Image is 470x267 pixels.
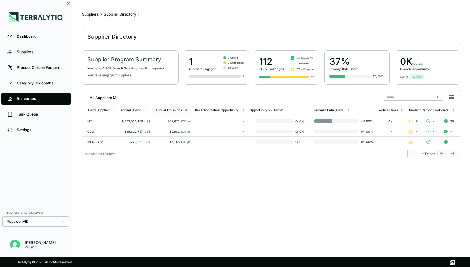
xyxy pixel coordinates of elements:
div: 1 [243,74,244,78]
button: Open user button [7,237,22,252]
div: Decarbonization Opportunity [195,108,238,112]
span: 25 Approved [297,56,313,60]
span: 0.0 % [416,75,422,79]
div: Suppliers Engaged [189,67,216,71]
span: 25 [450,119,454,123]
div: 1,272,011,108 [120,119,150,123]
span: of 1 Pages [422,152,435,155]
span: 0 Onboarded [228,61,244,64]
img: Logo [9,12,63,22]
sub: 2 [187,121,188,124]
span: tCO₂e/yr [412,62,423,65]
div: Supplier Directory [104,12,136,17]
div: - [195,140,245,144]
span: US$ [144,119,150,123]
div: Dashboard [17,34,64,39]
div: Opportunity vs. Target [250,108,283,112]
div: by 2030 [400,75,409,79]
span: - [415,130,417,133]
div: 15,982 [155,130,190,133]
div: Decarb Opportunity [400,67,429,71]
div: 112 [311,75,314,79]
span: - [433,140,435,144]
div: [PERSON_NAME] [25,240,56,245]
div: 1 [410,152,416,155]
span: 0 Verified [297,62,309,65]
div: 1 [189,56,216,67]
div: Showing 1 - 3 of 3 rows [85,152,115,155]
div: Suppliers [82,12,99,17]
span: - [450,140,452,144]
span: 0 / 0 % [293,140,309,144]
sub: 2 [187,141,188,144]
p: You have engaged Suppliers [87,73,173,77]
div: 0 / 1 [379,119,404,123]
div: Annual Emissions [155,108,182,112]
div: - [195,119,245,123]
span: tCO e [181,119,190,123]
div: Product Carbon Footprints [17,65,64,70]
span: 87 In Progress [297,67,314,71]
div: Category Glidepaths [17,81,64,86]
div: Annual Spend [120,108,141,112]
div: - [379,140,404,144]
div: Supplier Directory [87,33,136,41]
span: - [450,130,452,133]
span: 0 / 0 % [293,119,309,123]
h2: Supplier Program Summary [87,56,173,63]
span: US$ [144,140,150,144]
div: Pepsico [25,245,56,249]
span: › [100,12,102,17]
div: - [195,130,245,133]
div: CCU [87,130,115,133]
sub: 2 [187,131,188,134]
div: 15,158 [155,140,190,144]
div: Settings [17,127,64,132]
span: 0 / 0 % [293,130,309,133]
div: PCFs Exchanged [259,67,284,71]
div: Business Units Displayed [2,209,69,216]
span: 0 [102,66,104,70]
span: tCO e [181,140,190,144]
div: All Suppliers (3) [85,93,118,100]
span: 1 [116,73,118,77]
div: IBT [87,119,115,123]
span: 0 / 100 % [358,140,374,144]
span: - [433,119,435,123]
span: tCO e [181,130,190,133]
div: Tier 1 Supplier [87,108,109,112]
span: 0 / 100 % [358,130,374,133]
div: Suppliers [17,50,64,55]
p: You have PCF s from Supplier s awaiting approval [87,66,173,70]
div: MENABEV [87,140,115,144]
div: - [379,130,404,133]
span: 0 Active [228,56,238,60]
div: Primary Data Share [329,67,358,71]
div: Active Users [379,108,398,112]
span: Pepsico (All) [7,219,28,224]
div: Task Queue [17,112,64,117]
span: 81 [415,119,419,123]
div: Primary Data Share [314,108,343,112]
span: 0 [121,66,123,70]
span: US$ [144,130,150,133]
img: Nitin Shetty [10,240,20,250]
span: › [138,12,140,17]
div: 185,310,727 [120,130,150,133]
div: 112 [259,56,284,67]
div: 37 / 100% [373,74,385,78]
div: Product Carbon Footprints [409,108,448,112]
div: 268,672 [155,119,190,123]
span: - [433,130,435,133]
button: 1 [407,150,419,157]
span: - [415,140,417,144]
span: 41 / 100 % [358,119,374,123]
div: 1,271,081 [120,140,150,144]
div: 37% [329,56,358,67]
div: Resources [17,96,64,101]
div: 0 K [400,56,429,67]
span: 1 Invited [228,66,238,69]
